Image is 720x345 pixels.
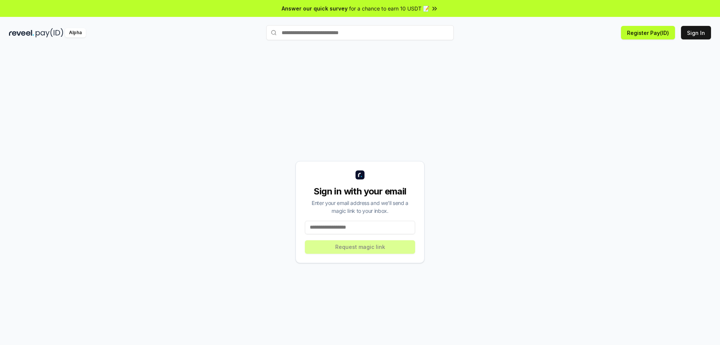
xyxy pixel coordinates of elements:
[355,170,364,179] img: logo_small
[9,28,34,38] img: reveel_dark
[305,199,415,215] div: Enter your email address and we’ll send a magic link to your inbox.
[65,28,86,38] div: Alpha
[349,5,429,12] span: for a chance to earn 10 USDT 📝
[282,5,348,12] span: Answer our quick survey
[681,26,711,39] button: Sign In
[305,185,415,197] div: Sign in with your email
[36,28,63,38] img: pay_id
[621,26,675,39] button: Register Pay(ID)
